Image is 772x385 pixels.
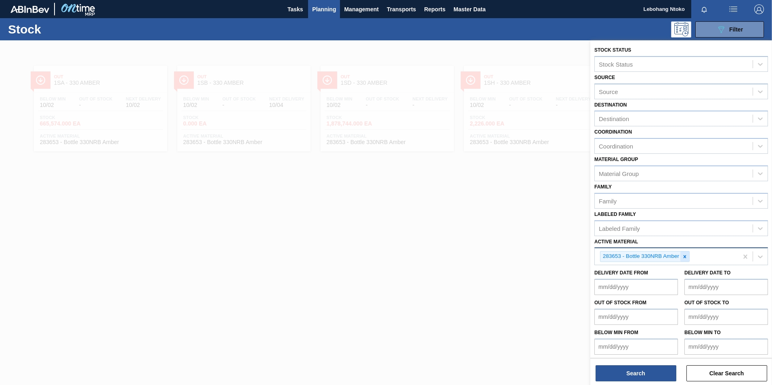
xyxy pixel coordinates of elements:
input: mm/dd/yyyy [594,279,678,295]
label: Source [594,75,615,80]
label: Below Min from [594,330,638,335]
h1: Stock [8,25,129,34]
div: Labeled Family [599,225,640,232]
label: Family [594,184,612,190]
span: Transports [387,4,416,14]
img: Logout [754,4,764,14]
input: mm/dd/yyyy [594,309,678,325]
span: Planning [312,4,336,14]
input: mm/dd/yyyy [684,339,768,355]
div: Family [599,197,617,204]
label: Destination [594,102,627,108]
label: Material Group [594,157,638,162]
div: Material Group [599,170,639,177]
label: Out of Stock from [594,300,646,305]
span: Tasks [286,4,304,14]
img: userActions [728,4,738,14]
button: Notifications [691,4,717,15]
input: mm/dd/yyyy [594,339,678,355]
div: 283653 - Bottle 330NRB Amber [600,251,680,262]
div: Stock Status [599,61,633,67]
input: mm/dd/yyyy [684,309,768,325]
label: Active Material [594,239,638,245]
button: Filter [695,21,764,38]
div: Source [599,88,618,95]
span: Reports [424,4,445,14]
label: Labeled Family [594,211,636,217]
div: Programming: no user selected [671,21,691,38]
div: Destination [599,115,629,122]
span: Filter [729,26,743,33]
input: mm/dd/yyyy [684,279,768,295]
img: TNhmsLtSVTkK8tSr43FrP2fwEKptu5GPRR3wAAAABJRU5ErkJggg== [10,6,49,13]
label: Out of Stock to [684,300,729,305]
label: Stock Status [594,47,631,53]
div: Coordination [599,143,633,150]
label: Below Min to [684,330,721,335]
span: Management [344,4,379,14]
span: Master Data [453,4,485,14]
label: Delivery Date to [684,270,730,276]
label: Delivery Date from [594,270,648,276]
label: Coordination [594,129,632,135]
